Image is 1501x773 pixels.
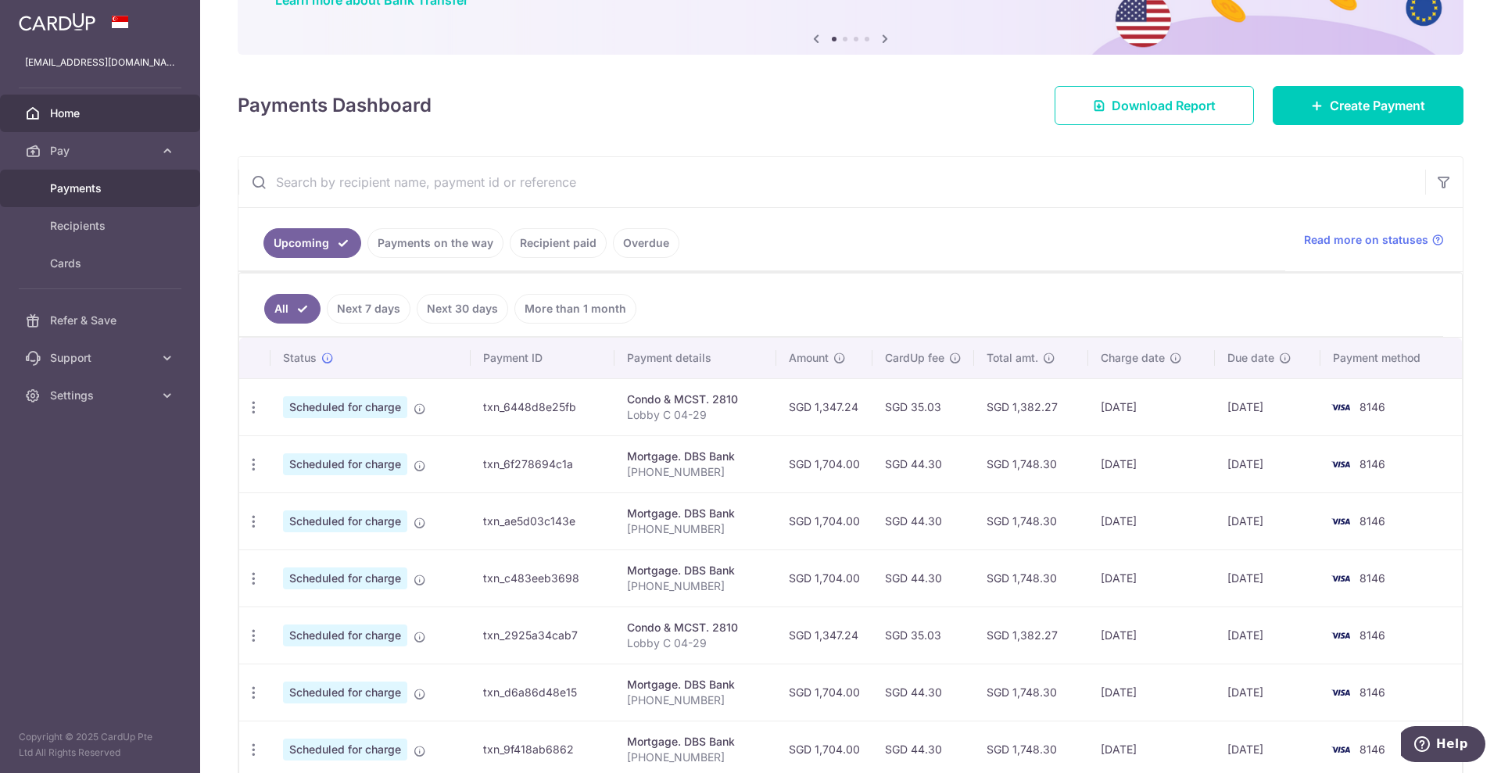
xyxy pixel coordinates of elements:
[283,510,407,532] span: Scheduled for charge
[1215,549,1321,607] td: [DATE]
[627,578,764,594] p: [PHONE_NUMBER]
[1304,232,1428,248] span: Read more on statuses
[1227,350,1274,366] span: Due date
[627,677,764,692] div: Mortgage. DBS Bank
[613,228,679,258] a: Overdue
[1088,378,1215,435] td: [DATE]
[1325,455,1356,474] img: Bank Card
[1325,398,1356,417] img: Bank Card
[283,350,317,366] span: Status
[1112,96,1216,115] span: Download Report
[872,664,974,721] td: SGD 44.30
[19,13,95,31] img: CardUp
[1215,607,1321,664] td: [DATE]
[872,435,974,492] td: SGD 44.30
[789,350,829,366] span: Amount
[974,664,1088,721] td: SGD 1,748.30
[510,228,607,258] a: Recipient paid
[1088,664,1215,721] td: [DATE]
[471,664,614,721] td: txn_d6a86d48e15
[627,521,764,537] p: [PHONE_NUMBER]
[1359,743,1385,756] span: 8146
[872,549,974,607] td: SGD 44.30
[1359,457,1385,471] span: 8146
[1325,740,1356,759] img: Bank Card
[1325,626,1356,645] img: Bank Card
[471,338,614,378] th: Payment ID
[1359,685,1385,699] span: 8146
[1359,400,1385,413] span: 8146
[1325,512,1356,531] img: Bank Card
[627,635,764,651] p: Lobby C 04-29
[885,350,944,366] span: CardUp fee
[627,563,764,578] div: Mortgage. DBS Bank
[872,607,974,664] td: SGD 35.03
[1088,549,1215,607] td: [DATE]
[264,294,321,324] a: All
[283,739,407,760] span: Scheduled for charge
[776,378,872,435] td: SGD 1,347.24
[627,620,764,635] div: Condo & MCST. 2810
[776,435,872,492] td: SGD 1,704.00
[283,453,407,475] span: Scheduled for charge
[283,567,407,589] span: Scheduled for charge
[627,692,764,708] p: [PHONE_NUMBER]
[1359,628,1385,642] span: 8146
[1215,435,1321,492] td: [DATE]
[776,549,872,607] td: SGD 1,704.00
[1215,664,1321,721] td: [DATE]
[974,435,1088,492] td: SGD 1,748.30
[1325,569,1356,588] img: Bank Card
[627,449,764,464] div: Mortgage. DBS Bank
[627,750,764,765] p: [PHONE_NUMBER]
[872,492,974,549] td: SGD 44.30
[974,607,1088,664] td: SGD 1,382.27
[1088,607,1215,664] td: [DATE]
[238,157,1425,207] input: Search by recipient name, payment id or reference
[1088,492,1215,549] td: [DATE]
[514,294,636,324] a: More than 1 month
[50,143,153,159] span: Pay
[1320,338,1462,378] th: Payment method
[1401,726,1485,765] iframe: Opens a widget where you can find more information
[471,435,614,492] td: txn_6f278694c1a
[283,624,407,646] span: Scheduled for charge
[471,492,614,549] td: txn_ae5d03c143e
[1325,683,1356,702] img: Bank Card
[627,734,764,750] div: Mortgage. DBS Bank
[50,388,153,403] span: Settings
[974,378,1088,435] td: SGD 1,382.27
[974,492,1088,549] td: SGD 1,748.30
[987,350,1038,366] span: Total amt.
[974,549,1088,607] td: SGD 1,748.30
[471,607,614,664] td: txn_2925a34cab7
[1330,96,1425,115] span: Create Payment
[50,106,153,121] span: Home
[1215,378,1321,435] td: [DATE]
[627,506,764,521] div: Mortgage. DBS Bank
[238,91,432,120] h4: Payments Dashboard
[50,350,153,366] span: Support
[50,256,153,271] span: Cards
[1101,350,1165,366] span: Charge date
[263,228,361,258] a: Upcoming
[283,682,407,703] span: Scheduled for charge
[776,492,872,549] td: SGD 1,704.00
[50,181,153,196] span: Payments
[1088,435,1215,492] td: [DATE]
[471,378,614,435] td: txn_6448d8e25fb
[327,294,410,324] a: Next 7 days
[1215,492,1321,549] td: [DATE]
[776,607,872,664] td: SGD 1,347.24
[614,338,776,378] th: Payment details
[367,228,503,258] a: Payments on the way
[50,218,153,234] span: Recipients
[872,378,974,435] td: SGD 35.03
[417,294,508,324] a: Next 30 days
[1055,86,1254,125] a: Download Report
[627,392,764,407] div: Condo & MCST. 2810
[471,549,614,607] td: txn_c483eeb3698
[776,664,872,721] td: SGD 1,704.00
[1304,232,1444,248] a: Read more on statuses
